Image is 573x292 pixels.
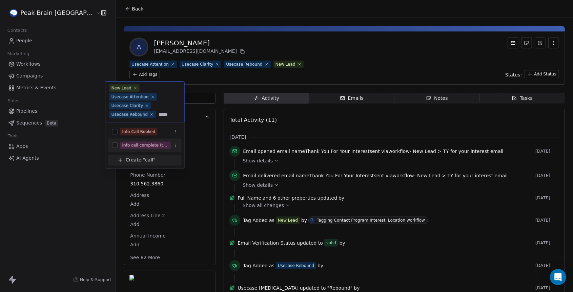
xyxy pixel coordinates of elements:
div: Usecase Attention [111,94,149,100]
div: info call complete (thanks from [PERSON_NAME]) [122,142,169,148]
div: Info Call Booked [122,129,156,135]
div: Usecase Clarity [111,103,143,109]
span: " [153,157,155,164]
div: New Lead [111,85,131,91]
button: Create "call" [112,155,178,165]
span: call [145,157,153,164]
div: Suggestions [108,125,182,165]
span: Create " [126,157,145,164]
div: Usecase Rebound [111,111,148,117]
